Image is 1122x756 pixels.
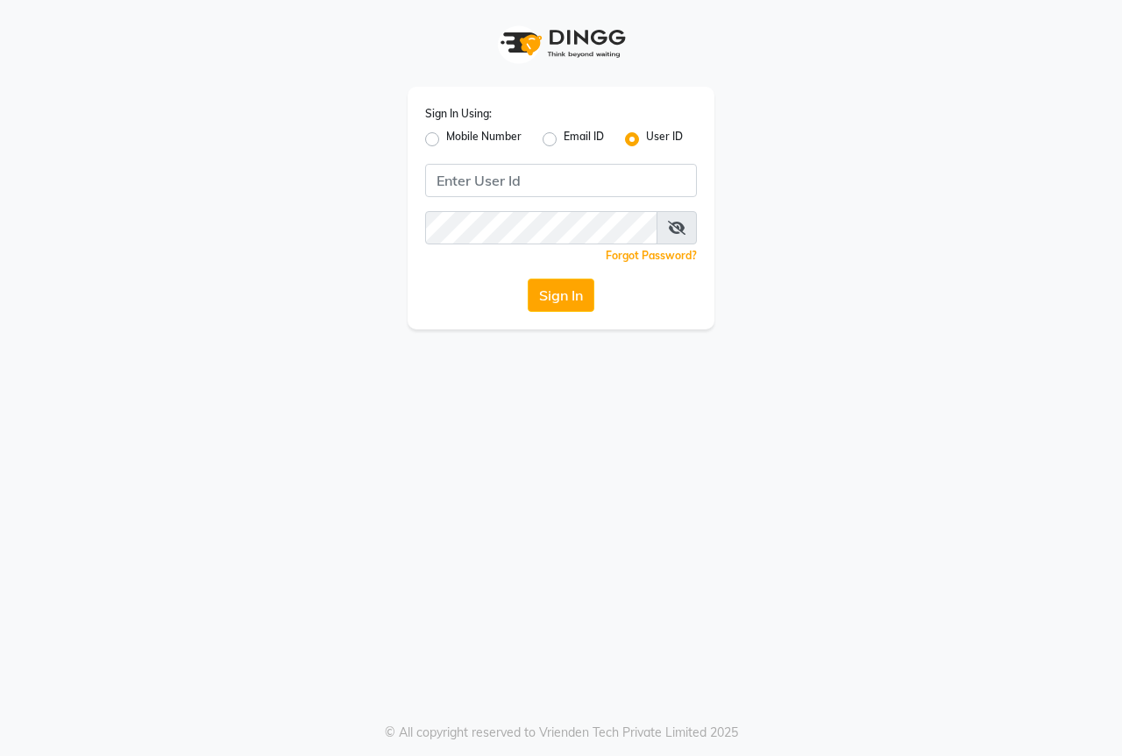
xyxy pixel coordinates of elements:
[446,129,522,150] label: Mobile Number
[528,279,594,312] button: Sign In
[646,129,683,150] label: User ID
[425,164,697,197] input: Username
[491,18,631,69] img: logo1.svg
[425,106,492,122] label: Sign In Using:
[564,129,604,150] label: Email ID
[606,249,697,262] a: Forgot Password?
[425,211,657,244] input: Username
